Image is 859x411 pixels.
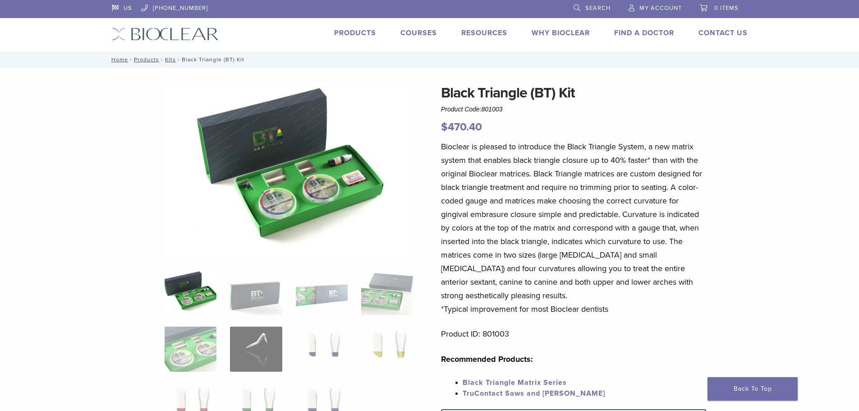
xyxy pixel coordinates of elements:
[159,57,165,62] span: /
[165,56,176,63] a: Kits
[361,270,413,315] img: Black Triangle (BT) Kit - Image 4
[176,57,182,62] span: /
[707,377,798,401] a: Back To Top
[400,28,437,37] a: Courses
[105,51,754,68] nav: Black Triangle (BT) Kit
[230,270,282,315] img: Black Triangle (BT) Kit - Image 2
[441,327,706,341] p: Product ID: 801003
[441,120,448,134] span: $
[296,327,348,372] img: Black Triangle (BT) Kit - Image 7
[334,28,376,37] a: Products
[532,28,590,37] a: Why Bioclear
[230,327,282,372] img: Black Triangle (BT) Kit - Image 6
[109,56,128,63] a: Home
[482,106,503,113] span: 801003
[714,5,739,12] span: 0 items
[463,378,567,387] a: Black Triangle Matrix Series
[461,28,507,37] a: Resources
[614,28,674,37] a: Find A Doctor
[361,327,413,372] img: Black Triangle (BT) Kit - Image 8
[698,28,748,37] a: Contact Us
[165,327,216,372] img: Black Triangle (BT) Kit - Image 5
[441,106,502,113] span: Product Code:
[441,120,482,134] bdi: 470.40
[639,5,682,12] span: My Account
[128,57,134,62] span: /
[441,140,706,316] p: Bioclear is pleased to introduce the Black Triangle System, a new matrix system that enables blac...
[296,270,348,315] img: Black Triangle (BT) Kit - Image 3
[441,82,706,104] h1: Black Triangle (BT) Kit
[165,82,413,258] img: Intro Black Triangle Kit-6 - Copy
[441,354,533,364] strong: Recommended Products:
[165,270,216,315] img: Intro-Black-Triangle-Kit-6-Copy-e1548792917662-324x324.jpg
[463,389,605,398] a: TruContact Saws and [PERSON_NAME]
[134,56,159,63] a: Products
[585,5,611,12] span: Search
[112,28,219,41] img: Bioclear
